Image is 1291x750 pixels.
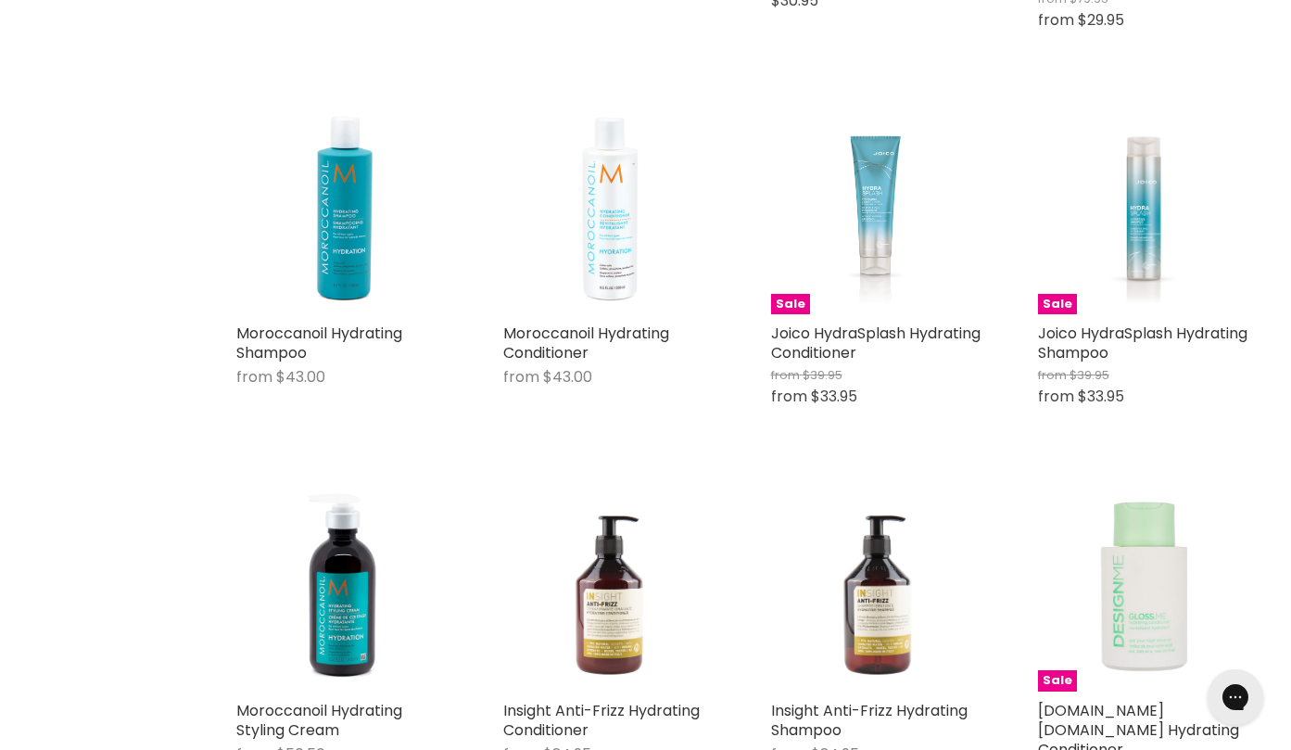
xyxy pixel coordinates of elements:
[771,386,807,407] span: from
[1078,386,1124,407] span: $33.95
[1038,480,1249,692] img: Design.ME Gloss.ME Hydrating Conditioner
[236,103,448,314] img: Moroccanoil Hydrating Shampoo
[1038,480,1249,692] a: Design.ME Gloss.ME Hydrating ConditionerSale
[1038,323,1247,363] a: Joico HydraSplash Hydrating Shampoo
[1038,386,1074,407] span: from
[1088,103,1199,314] img: Joico HydraSplash Hydrating Shampoo
[503,700,700,741] a: Insight Anti-Frizz Hydrating Conditioner
[771,480,982,692] a: Insight Anti-Frizz Hydrating Shampoo
[1038,9,1074,31] span: from
[236,366,272,388] span: from
[771,103,982,314] a: Joico HydraSplash Hydrating ConditionerSale
[503,323,669,363] a: Moroccanoil Hydrating Conditioner
[276,366,325,388] span: $43.00
[1038,366,1067,384] span: from
[815,103,937,314] img: Joico HydraSplash Hydrating Conditioner
[771,481,982,690] img: Insight Anti-Frizz Hydrating Shampoo
[236,700,402,741] a: Moroccanoil Hydrating Styling Cream
[1038,670,1077,692] span: Sale
[803,366,842,384] span: $39.95
[771,323,981,363] a: Joico HydraSplash Hydrating Conditioner
[1198,663,1272,731] iframe: Gorgias live chat messenger
[503,103,715,314] img: Moroccanoil Hydrating Conditioner
[503,481,715,690] img: Insight Anti-Frizz Hydrating Conditioner
[1078,9,1124,31] span: $29.95
[1070,366,1109,384] span: $39.95
[503,480,715,692] a: Insight Anti-Frizz Hydrating Conditioner
[1038,294,1077,315] span: Sale
[771,294,810,315] span: Sale
[771,700,968,741] a: Insight Anti-Frizz Hydrating Shampoo
[236,323,402,363] a: Moroccanoil Hydrating Shampoo
[236,480,448,692] img: Moroccanoil Hydrating Styling Cream
[811,386,857,407] span: $33.95
[1038,103,1249,314] a: Joico HydraSplash Hydrating ShampooSale
[543,366,592,388] span: $43.00
[503,366,539,388] span: from
[771,366,800,384] span: from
